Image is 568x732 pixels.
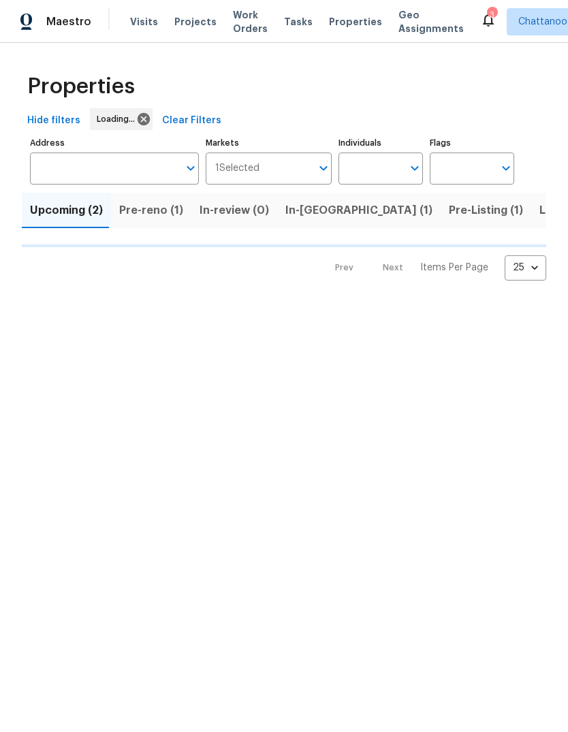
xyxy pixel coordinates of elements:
[420,261,488,274] p: Items Per Page
[181,159,200,178] button: Open
[322,255,546,281] nav: Pagination Navigation
[285,201,432,220] span: In-[GEOGRAPHIC_DATA] (1)
[338,139,423,147] label: Individuals
[233,8,268,35] span: Work Orders
[130,15,158,29] span: Visits
[405,159,424,178] button: Open
[46,15,91,29] span: Maestro
[430,139,514,147] label: Flags
[27,112,80,129] span: Hide filters
[157,108,227,133] button: Clear Filters
[27,80,135,93] span: Properties
[398,8,464,35] span: Geo Assignments
[487,8,496,22] div: 3
[206,139,332,147] label: Markets
[329,15,382,29] span: Properties
[97,112,140,126] span: Loading...
[496,159,516,178] button: Open
[449,201,523,220] span: Pre-Listing (1)
[30,139,199,147] label: Address
[162,112,221,129] span: Clear Filters
[215,163,259,174] span: 1 Selected
[30,201,103,220] span: Upcoming (2)
[314,159,333,178] button: Open
[119,201,183,220] span: Pre-reno (1)
[200,201,269,220] span: In-review (0)
[90,108,153,130] div: Loading...
[174,15,217,29] span: Projects
[284,17,313,27] span: Tasks
[22,108,86,133] button: Hide filters
[505,250,546,285] div: 25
